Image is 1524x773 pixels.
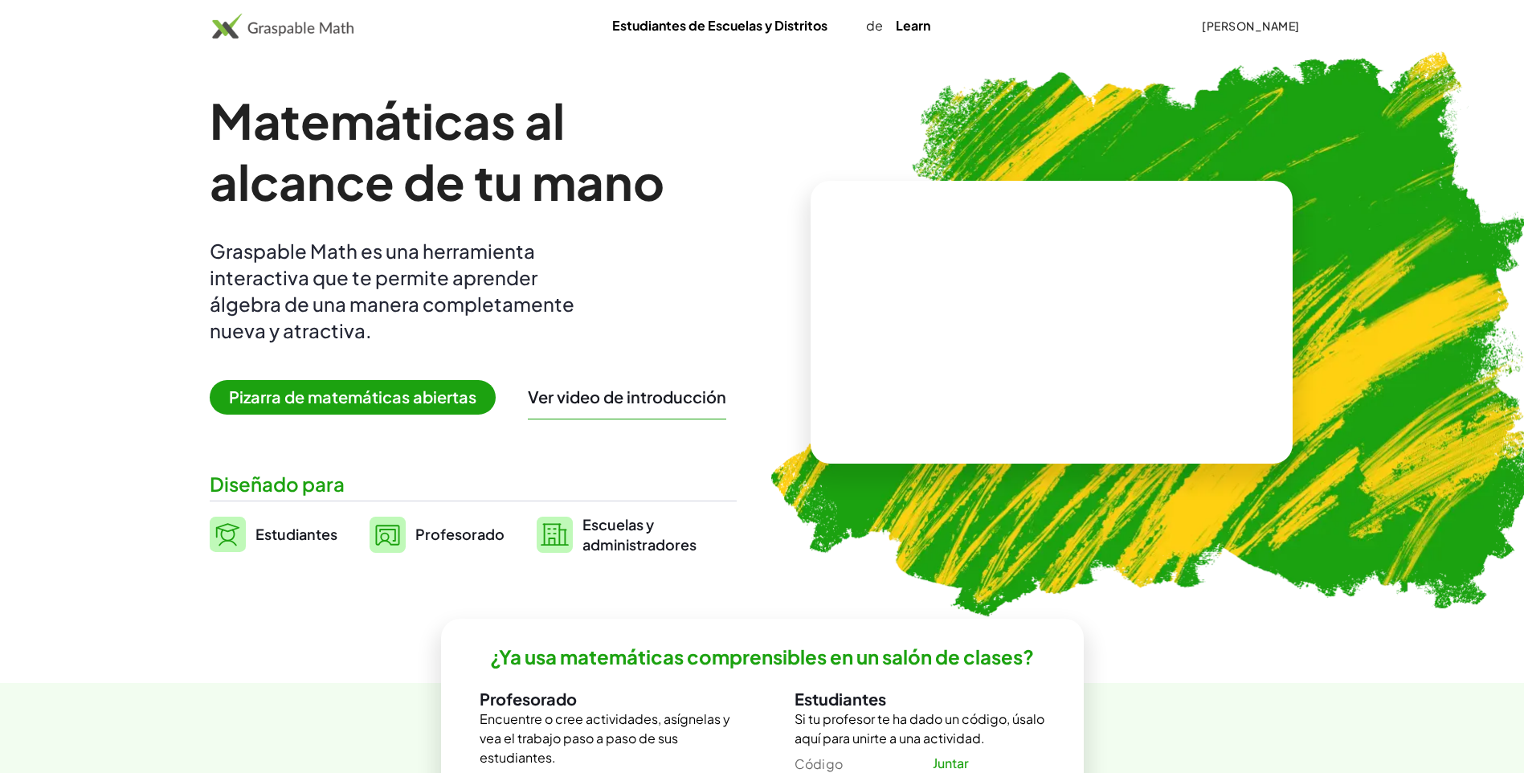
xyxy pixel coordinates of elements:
[480,689,730,710] h3: Profesorado
[582,514,697,554] span: Escuelas y administradores
[210,517,246,552] img: svg%3e
[931,262,1172,382] video: What is this? This is dynamic math notation. Dynamic math notation plays a central role in how Gr...
[370,514,505,554] a: Profesorado
[537,514,697,554] a: Escuelas yadministradores
[210,238,595,344] div: Graspable Math es una herramienta interactiva que te permite aprender álgebra de una manera compl...
[490,644,1034,669] h2: ¿Ya usa matemáticas comprensibles en un salón de clases?
[883,10,943,40] a: Learn
[255,525,337,543] span: Estudiantes
[795,689,1045,710] h3: Estudiantes
[1189,11,1313,40] button: [PERSON_NAME]
[528,386,726,407] button: Ver video de introducción
[599,10,840,40] a: Estudiantes de Escuelas y Distritos
[210,514,337,554] a: Estudiantes
[795,710,1045,748] p: Si tu profesor te ha dado un código, úsalo aquí para unirte a una actividad.
[210,380,496,415] span: Pizarra de matemáticas abiertas
[415,525,505,543] span: Profesorado
[210,90,721,212] h1: Matemáticas al alcance de tu mano
[370,517,406,553] img: svg%3e
[1202,18,1300,33] font: [PERSON_NAME]
[599,16,943,35] div: de
[210,471,737,497] div: Diseñado para
[537,517,573,553] img: svg%3e
[480,710,730,767] p: Encuentre o cree actividades, asígnelas y vea el trabajo paso a paso de sus estudiantes.
[210,390,509,407] a: Pizarra de matemáticas abiertas
[933,755,970,772] font: Juntar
